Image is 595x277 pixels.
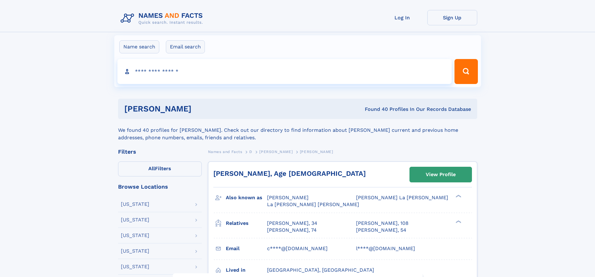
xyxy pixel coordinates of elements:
[454,59,478,84] button: Search Button
[121,264,149,269] div: [US_STATE]
[259,148,293,156] a: [PERSON_NAME]
[377,10,427,25] a: Log In
[121,202,149,207] div: [US_STATE]
[410,167,472,182] a: View Profile
[208,148,242,156] a: Names and Facts
[121,233,149,238] div: [US_STATE]
[118,10,208,27] img: Logo Names and Facts
[124,105,278,113] h1: [PERSON_NAME]
[166,40,205,53] label: Email search
[454,220,462,224] div: ❯
[226,218,267,229] h3: Relatives
[267,220,317,227] a: [PERSON_NAME], 34
[226,265,267,275] h3: Lived in
[118,161,202,176] label: Filters
[427,10,477,25] a: Sign Up
[249,148,252,156] a: D
[267,195,309,200] span: [PERSON_NAME]
[259,150,293,154] span: [PERSON_NAME]
[356,220,409,227] a: [PERSON_NAME], 108
[267,227,317,234] a: [PERSON_NAME], 74
[117,59,452,84] input: search input
[121,249,149,254] div: [US_STATE]
[300,150,333,154] span: [PERSON_NAME]
[426,167,456,182] div: View Profile
[118,149,202,155] div: Filters
[213,170,366,177] a: [PERSON_NAME], Age [DEMOGRAPHIC_DATA]
[356,227,406,234] a: [PERSON_NAME], 54
[226,243,267,254] h3: Email
[278,106,471,113] div: Found 40 Profiles In Our Records Database
[454,194,462,198] div: ❯
[249,150,252,154] span: D
[267,267,374,273] span: [GEOGRAPHIC_DATA], [GEOGRAPHIC_DATA]
[267,201,359,207] span: La [PERSON_NAME] [PERSON_NAME]
[356,195,448,200] span: [PERSON_NAME] La [PERSON_NAME]
[148,166,155,171] span: All
[226,192,267,203] h3: Also known as
[118,119,477,141] div: We found 40 profiles for [PERSON_NAME]. Check out our directory to find information about [PERSON...
[118,184,202,190] div: Browse Locations
[121,217,149,222] div: [US_STATE]
[119,40,159,53] label: Name search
